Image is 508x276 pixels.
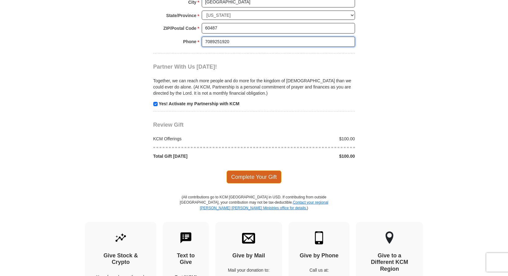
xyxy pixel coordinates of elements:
strong: Phone [183,37,196,46]
h4: Give to a Different KCM Region [367,252,412,273]
div: $100.00 [254,153,358,159]
img: envelope.svg [242,231,255,244]
p: Together, we can reach more people and do more for the kingdom of [DEMOGRAPHIC_DATA] than we coul... [153,78,355,96]
p: (All contributions go to KCM [GEOGRAPHIC_DATA] in USD. If contributing from outside [GEOGRAPHIC_D... [180,195,329,222]
img: text-to-give.svg [179,231,192,244]
h4: Give by Mail [226,252,272,259]
span: Review Gift [153,122,184,128]
img: give-by-stock.svg [114,231,127,244]
strong: State/Province [166,11,196,20]
strong: Yes! Activate my Partnership with KCM [159,101,239,106]
span: Complete Your Gift [227,170,281,183]
h4: Give Stock & Crypto [96,252,146,266]
div: Total Gift [DATE] [150,153,254,159]
div: $100.00 [254,136,358,142]
span: Partner With Us [DATE]! [153,64,217,70]
img: mobile.svg [312,231,326,244]
img: other-region [385,231,394,244]
h4: Text to Give [174,252,198,266]
h4: Give by Phone [299,252,339,259]
strong: ZIP/Postal Code [163,24,196,33]
p: Call us at: [299,267,339,273]
a: Contact your regional [PERSON_NAME] [PERSON_NAME] Ministries office for details. [200,200,328,210]
div: KCM Offerings [150,136,254,142]
p: Mail your donation to: [226,267,272,273]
